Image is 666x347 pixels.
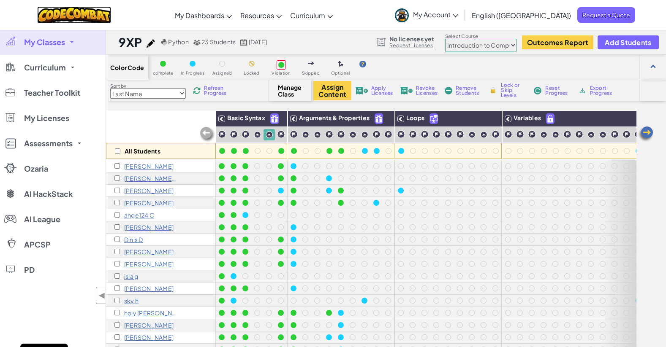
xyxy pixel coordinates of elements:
span: Color Code [110,64,144,71]
img: IconPracticeLevel.svg [349,131,356,138]
p: jacob g [124,285,174,292]
span: ◀ [98,289,106,301]
a: Curriculum [286,4,337,27]
img: CodeCombat logo [37,6,111,24]
img: IconLicenseApply.svg [355,87,368,94]
img: IconChallengeLevel.svg [218,130,226,138]
img: Arrow_Left_Inactive.png [199,126,216,143]
button: Assign Content [313,81,351,100]
span: My Account [413,10,458,19]
a: Resources [236,4,286,27]
span: [DATE] [249,38,267,46]
p: All Students [125,148,160,154]
img: IconPracticeLevel.svg [480,131,487,138]
p: isla g [124,273,138,280]
span: Arguments & Properties [299,114,370,121]
img: IconSkippedLevel.svg [308,62,314,65]
span: Assigned [212,71,232,75]
p: joshua d [124,224,174,231]
img: IconHint.svg [359,61,366,67]
img: IconChallengeLevel.svg [623,130,631,138]
img: IconPracticeLevel.svg [599,131,606,138]
a: My Dashboards [171,4,236,27]
img: IconChallengeLevel.svg [504,130,512,138]
img: IconChallengeLevel.svg [432,130,440,138]
span: Ozaria [24,165,48,172]
a: Request a Quote [577,7,635,23]
img: Arrow_Left.png [637,126,654,143]
img: IconChallengeLevel.svg [242,130,250,138]
img: IconPracticeLevel.svg [361,131,368,138]
img: IconPracticeLevel.svg [254,131,261,138]
p: charlotte b [124,163,174,169]
img: IconPracticeLevel.svg [587,131,595,138]
img: IconChallengeLevel.svg [409,130,417,138]
span: complete [153,71,174,75]
img: avatar [395,8,409,22]
span: No licenses yet [389,35,434,42]
img: IconPaidLevel.svg [546,114,554,124]
label: Select Course [445,33,517,40]
button: Add Students [598,35,658,49]
img: python.png [161,39,168,46]
img: IconChallengeLevel.svg [325,130,333,138]
img: IconChallengeLevel.svg [528,130,536,138]
img: calendar.svg [240,39,247,46]
img: IconChallengeLevel.svg [290,130,298,138]
span: My Classes [24,38,65,46]
span: AI HackStack [24,190,73,198]
span: Curriculum [290,11,325,20]
span: Variables [514,114,541,121]
img: IconChallengeLevel.svg [277,130,285,138]
p: Jake E [124,248,174,255]
span: Teacher Toolkit [24,89,80,97]
img: IconChallengeLevel.svg [384,130,392,138]
img: IconChallengeLevel.svg [230,130,238,138]
span: Apply Licenses [371,86,393,96]
span: Reset Progress [545,86,571,96]
span: Add Students [605,39,651,46]
p: holy berry H [124,309,177,316]
img: IconRemoveStudents.svg [445,87,452,94]
img: IconLicenseRevoke.svg [400,87,413,94]
img: IconLock.svg [489,86,497,94]
img: IconChallengeLevel.svg [444,130,452,138]
img: IconChallengeLevel.svg [421,130,429,138]
img: IconUnlockWithCall.svg [430,114,438,124]
span: Curriculum [24,64,66,71]
img: IconChallengeLevel.svg [337,130,345,138]
span: Violation [272,71,291,75]
img: IconPracticeLevel.svg [540,131,547,138]
span: Skipped [302,71,320,75]
img: IconChallengeLevel.svg [575,130,583,138]
img: IconPracticeLevel.svg [552,131,559,138]
img: IconPracticeLevel.svg [302,131,309,138]
span: Resources [240,11,274,20]
p: oliver c [124,199,174,206]
img: iconPencil.svg [147,39,155,48]
img: IconChallengeLevel.svg [456,130,464,138]
span: Refresh Progress [204,86,230,96]
span: 23 Students [201,38,236,46]
p: ange124 C [124,212,154,218]
img: IconArchive.svg [578,87,586,94]
button: Outcomes Report [522,35,593,49]
span: Python [168,38,188,46]
span: My Licenses [24,114,69,122]
p: ethan c [124,187,174,194]
span: Optional [331,71,350,75]
img: IconOptionalLevel.svg [338,61,343,67]
img: IconChallengeLevel.svg [634,130,642,138]
img: IconChallengeLevel.svg [397,130,405,138]
img: IconChallengeLevel.svg [372,130,381,138]
span: English ([GEOGRAPHIC_DATA]) [472,11,571,20]
img: IconReload.svg [193,87,201,94]
img: IconFreeLevelv2.svg [375,114,383,124]
img: IconChallengeLevel.svg [563,130,571,138]
a: English ([GEOGRAPHIC_DATA]) [468,4,575,27]
img: IconReset.svg [533,87,542,94]
p: Dinis D [124,236,143,243]
img: IconChallengeLevel.svg [611,130,619,138]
